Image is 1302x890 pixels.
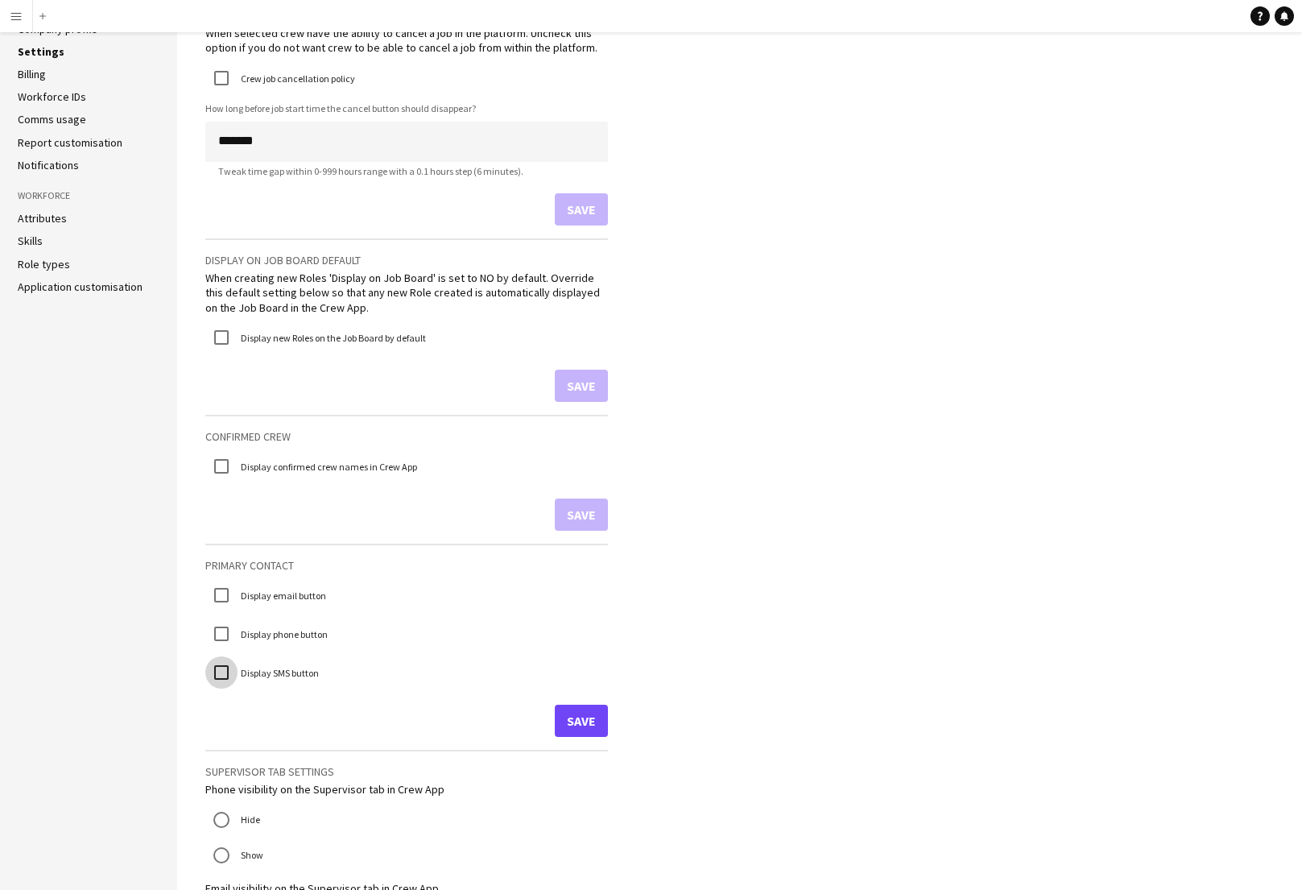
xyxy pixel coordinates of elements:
[18,257,70,271] a: Role types
[555,705,608,737] button: Save
[238,590,326,602] label: Display email button
[238,460,417,472] label: Display confirmed crew names in Crew App
[18,279,143,294] a: Application customisation
[205,253,608,267] h3: Display on job board default
[205,429,608,444] h3: Confirmed crew
[238,331,426,343] label: Display new Roles on the Job Board by default
[18,22,97,36] a: Company profile
[18,112,86,126] a: Comms usage
[18,135,122,150] a: Report customisation
[205,764,608,779] h3: Supervisor tab settings
[205,165,536,177] span: Tweak time gap within 0-999 hours range with a 0.1 hours step (6 minutes).
[18,211,67,226] a: Attributes
[18,67,46,81] a: Billing
[18,158,79,172] a: Notifications
[205,558,608,573] h3: Primary contact
[18,44,64,59] a: Settings
[18,188,159,203] h3: Workforce
[238,842,263,867] label: Show
[18,89,86,104] a: Workforce IDs
[205,102,476,114] label: How long before job start time the cancel button should disappear?
[18,234,43,248] a: Skills
[238,628,328,640] label: Display phone button
[205,271,608,315] div: When creating new Roles 'Display on Job Board' is set to NO by default. Override this default set...
[205,782,608,797] div: Phone visibility on the Supervisor tab in Crew App
[238,72,355,84] label: Crew job cancellation policy
[238,807,260,832] label: Hide
[238,667,319,679] label: Display SMS button
[205,26,608,55] div: When selected crew have the ability to cancel a job in the platform. Uncheck this option if you d...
